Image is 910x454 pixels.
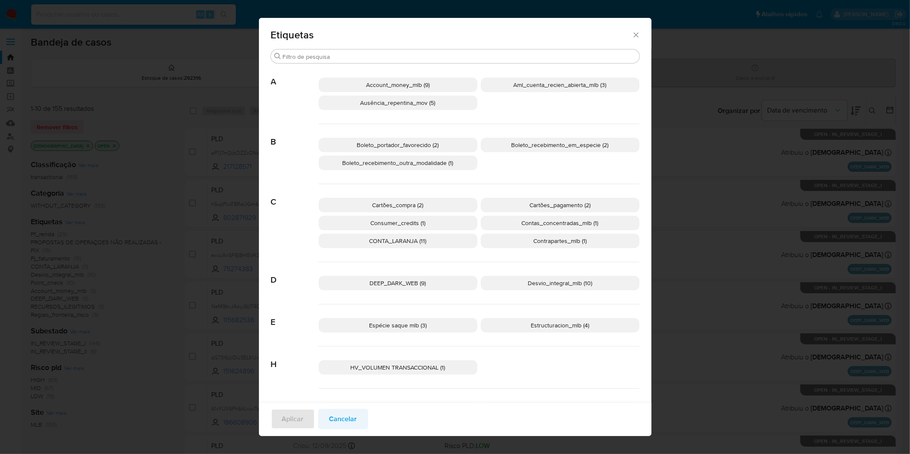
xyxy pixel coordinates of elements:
span: Consumer_credits (1) [370,219,425,227]
span: Cartões_pagamento (2) [529,201,590,209]
div: Account_money_mlb (9) [319,78,477,92]
input: Filtro de pesquisa [283,53,636,61]
div: Contas_concentradas_mlb (1) [481,216,640,230]
div: Ausência_repentina_mov (5) [319,95,477,110]
button: Cancelar [318,409,368,429]
span: Contas_concentradas_mlb (1) [522,219,599,227]
div: Contrapartes_mlb (1) [481,234,640,248]
span: Aml_cuenta_recien_abierta_mlb (3) [514,81,607,89]
span: Cartões_compra (2) [372,201,424,209]
span: H [271,347,319,370]
span: Ausência_repentina_mov (5) [361,98,436,107]
div: Cartões_compra (2) [319,198,477,212]
div: HV_VOLUMEN TRANSACCIONAL (1) [319,360,477,375]
span: Espécie saque mlb (3) [369,321,427,330]
div: Boleto_recebimento_outra_modalidade (1) [319,156,477,170]
span: Boleto_portador_favorecido (2) [357,141,439,149]
span: HV_VOLUMEN TRANSACCIONAL (1) [351,363,445,372]
button: Buscar [274,53,281,60]
span: DEEP_DARK_WEB (9) [370,279,426,287]
div: Desvio_integral_mlb (10) [481,276,640,290]
span: E [271,304,319,327]
span: Contrapartes_mlb (1) [533,237,587,245]
span: Desvio_integral_mlb (10) [528,279,592,287]
div: Espécie saque mlb (3) [319,318,477,333]
span: Etiquetas [271,30,632,40]
span: Boleto_recebimento_outra_modalidade (1) [343,159,454,167]
span: Boleto_recebimento_em_especie (2) [512,141,609,149]
span: A [271,64,319,87]
span: Cancelar [329,410,357,428]
button: Fechar [632,31,640,38]
span: Estructuracion_mlb (4) [531,321,589,330]
div: Cartões_pagamento (2) [481,198,640,212]
span: C [271,184,319,207]
span: D [271,262,319,285]
div: Boleto_portador_favorecido (2) [319,138,477,152]
span: B [271,124,319,147]
div: Aml_cuenta_recien_abierta_mlb (3) [481,78,640,92]
div: Consumer_credits (1) [319,216,477,230]
span: M [271,389,319,412]
div: CONTA_LARANJA (11) [319,234,477,248]
div: DEEP_DARK_WEB (9) [319,276,477,290]
div: Estructuracion_mlb (4) [481,318,640,333]
span: Account_money_mlb (9) [366,81,430,89]
div: Boleto_recebimento_em_especie (2) [481,138,640,152]
span: CONTA_LARANJA (11) [369,237,427,245]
